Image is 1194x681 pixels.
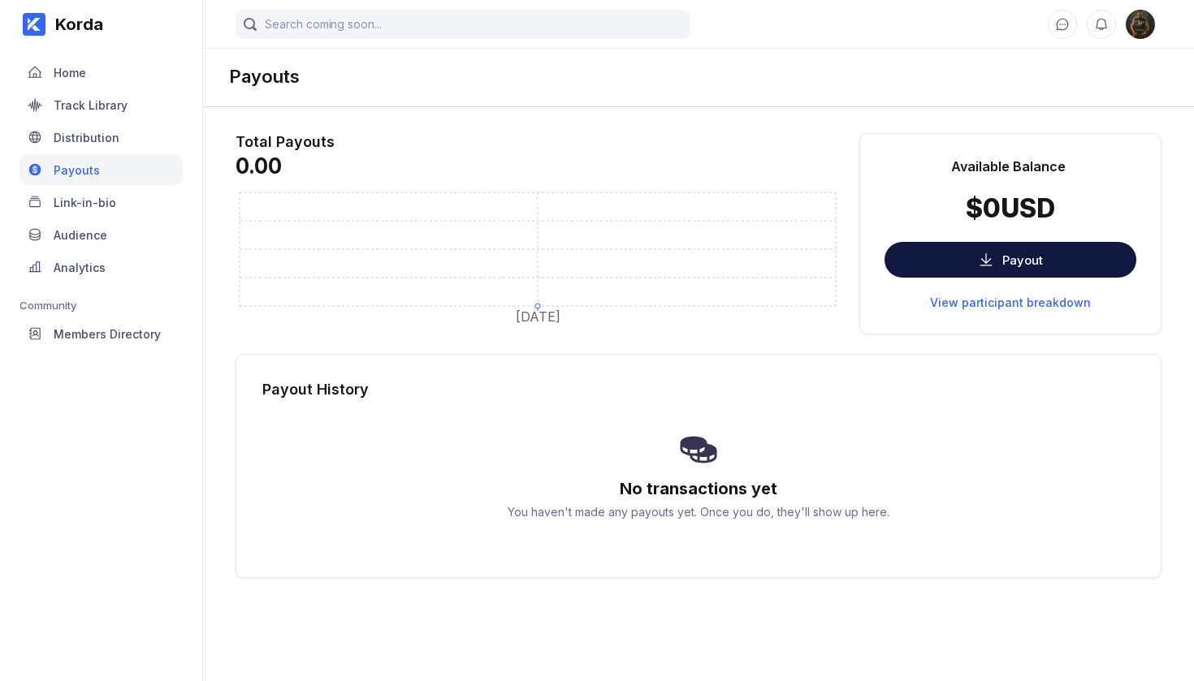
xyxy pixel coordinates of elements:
[508,505,889,519] div: You haven't made any payouts yet. Once you do, they'll show up here.
[19,318,183,351] a: Members Directory
[966,192,1055,224] div: $ 0 USD
[54,131,119,144] div: Distribution
[19,154,183,187] a: Payouts
[54,98,128,112] div: Track Library
[1002,252,1043,268] div: Payout
[951,158,1066,175] div: Available Balance
[19,299,183,312] div: Community
[54,261,106,274] div: Analytics
[236,153,840,179] div: 0.00
[930,295,1091,309] div: View participant breakdown
[516,308,560,325] tspan: [DATE]
[54,327,161,341] div: Members Directory
[19,187,183,219] a: Link-in-bio
[1126,10,1155,39] div: Vorstar
[236,10,690,39] input: Search coming soon...
[54,228,107,242] div: Audience
[229,66,300,87] div: Payouts
[19,57,183,89] a: Home
[1126,10,1155,39] img: 160x160
[885,242,1136,278] button: Payout
[19,252,183,284] a: Analytics
[620,479,777,498] div: No transactions yet
[19,219,183,252] a: Audience
[54,66,86,80] div: Home
[236,133,840,150] div: Total Payouts
[19,122,183,154] a: Distribution
[262,381,1135,398] div: Payout History
[54,163,100,177] div: Payouts
[19,89,183,122] a: Track Library
[45,15,103,34] div: Korda
[54,196,116,209] div: Link-in-bio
